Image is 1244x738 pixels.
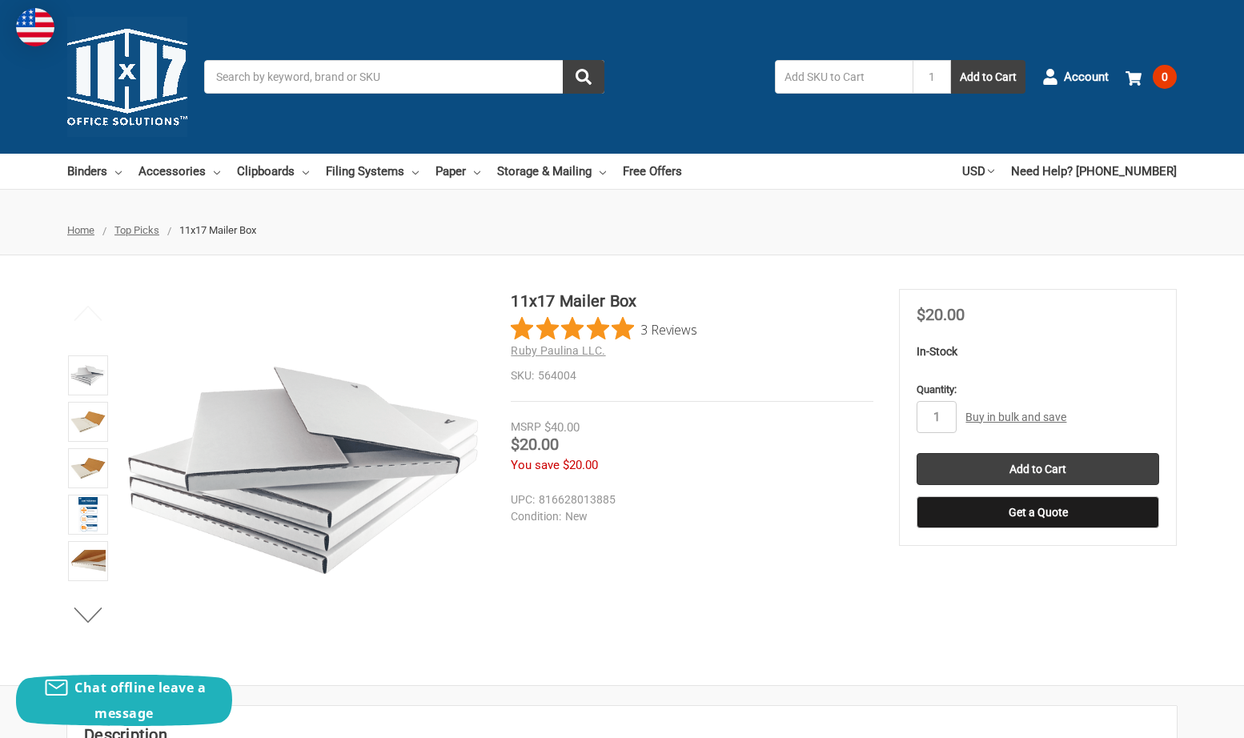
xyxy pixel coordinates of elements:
[70,404,106,439] img: 11x17 Mailer Box
[64,297,113,329] button: Previous
[511,508,865,525] dd: New
[962,154,994,189] a: USD
[237,154,309,189] a: Clipboards
[122,289,484,652] img: 11x17 Mailer Box
[623,154,682,189] a: Free Offers
[114,224,159,236] a: Top Picks
[70,358,106,393] img: 11x17 Mailer Box
[511,344,605,357] a: Ruby Paulina LLC.
[917,496,1159,528] button: Get a Quote
[511,508,561,525] dt: Condition:
[511,491,535,508] dt: UPC:
[917,305,965,324] span: $20.00
[511,458,560,472] span: You save
[78,497,98,532] img: 11x17 Mailer Box
[1042,56,1109,98] a: Account
[917,453,1159,485] input: Add to Cart
[70,451,106,486] img: 11x17 White Mailer box shown with 11" x 17" paper
[67,224,94,236] a: Home
[435,154,480,189] a: Paper
[74,679,206,722] span: Chat offline leave a message
[16,675,232,726] button: Chat offline leave a message
[138,154,220,189] a: Accessories
[204,60,604,94] input: Search by keyword, brand or SKU
[1126,56,1177,98] a: 0
[511,367,534,384] dt: SKU:
[64,600,113,632] button: Next
[511,419,541,435] div: MSRP
[1011,154,1177,189] a: Need Help? [PHONE_NUMBER]
[70,543,106,579] img: 11x17 Mailer Box
[640,317,697,341] span: 3 Reviews
[951,60,1025,94] button: Add to Cart
[67,154,122,189] a: Binders
[1153,65,1177,89] span: 0
[544,420,580,435] span: $40.00
[917,343,1159,360] p: In-Stock
[511,491,865,508] dd: 816628013885
[511,289,873,313] h1: 11x17 Mailer Box
[326,154,419,189] a: Filing Systems
[497,154,606,189] a: Storage & Mailing
[917,382,1159,398] label: Quantity:
[563,458,598,472] span: $20.00
[965,411,1066,423] a: Buy in bulk and save
[511,435,559,454] span: $20.00
[179,224,256,236] span: 11x17 Mailer Box
[775,60,913,94] input: Add SKU to Cart
[16,8,54,46] img: duty and tax information for United States
[67,17,187,137] img: 11x17.com
[511,367,873,384] dd: 564004
[1064,68,1109,86] span: Account
[511,317,697,341] button: Rated 5 out of 5 stars from 3 reviews. Jump to reviews.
